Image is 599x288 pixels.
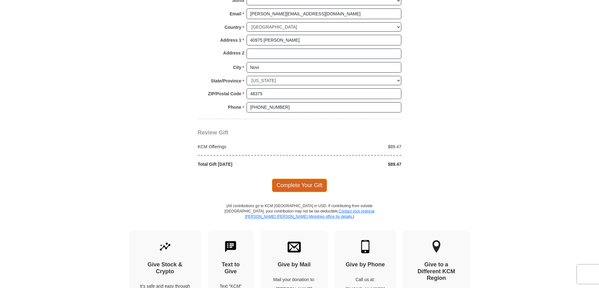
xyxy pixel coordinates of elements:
[230,9,241,18] strong: Email
[271,276,317,283] p: Mail your donation to:
[195,161,300,167] div: Total Gift [DATE]
[223,49,244,57] strong: Address 2
[211,76,241,85] strong: State/Province
[346,276,385,283] p: Call us at:
[140,261,190,275] h4: Give Stock & Crypto
[208,89,242,98] strong: ZIP/Postal Code
[159,240,172,253] img: give-by-stock.svg
[359,240,372,253] img: mobile.svg
[228,103,242,112] strong: Phone
[245,209,374,219] a: Contact your regional [PERSON_NAME] [PERSON_NAME] Ministries office for details.
[224,203,375,231] p: (All contributions go to KCM [GEOGRAPHIC_DATA] in USD. If contributing from outside [GEOGRAPHIC_D...
[219,261,243,275] h4: Text to Give
[272,179,327,192] span: Complete Your Gift
[233,63,241,72] strong: City
[271,261,317,268] h4: Give by Mail
[299,144,405,150] div: $89.47
[195,144,300,150] div: KCM Offerings
[225,23,242,32] strong: Country
[288,240,301,253] img: envelope.svg
[224,240,237,253] img: text-to-give.svg
[346,261,385,268] h4: Give by Phone
[432,240,441,253] img: other-region
[414,261,459,282] h4: Give to a Different KCM Region
[299,161,405,167] div: $89.47
[220,36,242,45] strong: Address 1
[198,129,228,136] span: Review Gift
